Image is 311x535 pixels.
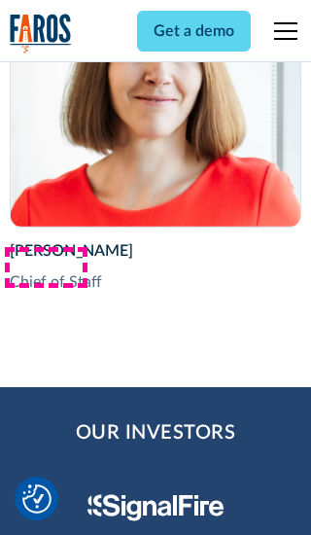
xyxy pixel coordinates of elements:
[87,494,225,521] img: Signal Fire Logo
[10,14,72,53] img: Logo of the analytics and reporting company Faros.
[10,239,302,263] div: [PERSON_NAME]
[76,418,236,447] h2: Our Investors
[22,484,52,514] button: Cookie Settings
[10,270,302,294] div: Chief of Staff
[10,14,72,53] a: home
[262,8,301,54] div: menu
[137,11,251,52] a: Get a demo
[22,484,52,514] img: Revisit consent button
